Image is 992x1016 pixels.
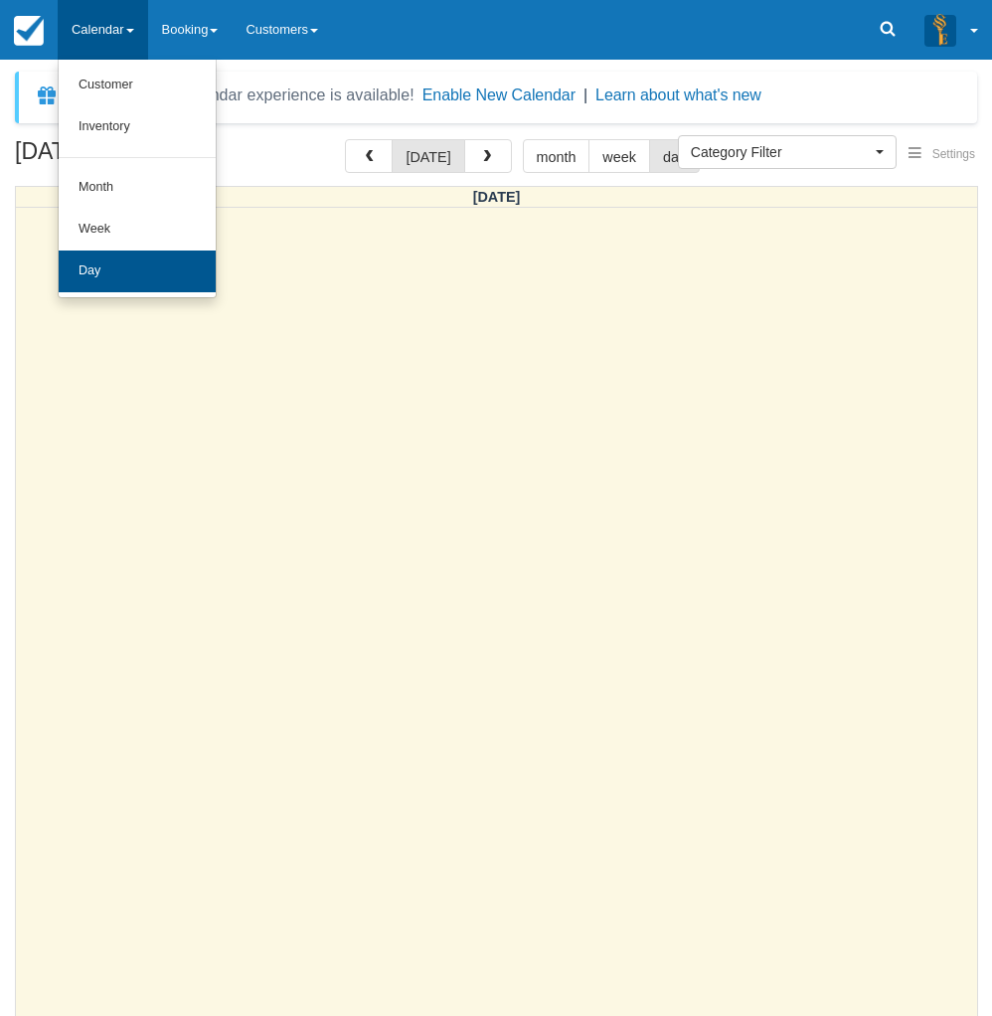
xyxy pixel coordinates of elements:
[14,16,44,46] img: checkfront-main-nav-mini-logo.png
[523,139,590,173] button: month
[932,147,975,161] span: Settings
[678,135,897,169] button: Category Filter
[15,139,266,176] h2: [DATE]
[924,14,956,46] img: A3
[649,139,700,173] button: day
[691,142,871,162] span: Category Filter
[392,139,464,173] button: [DATE]
[595,86,761,103] a: Learn about what's new
[59,209,216,251] a: Week
[422,85,576,105] button: Enable New Calendar
[59,106,216,148] a: Inventory
[59,65,216,106] a: Customer
[58,60,217,298] ul: Calendar
[59,251,216,292] a: Day
[59,167,216,209] a: Month
[583,86,587,103] span: |
[897,140,987,169] button: Settings
[67,84,414,107] div: A new Booking Calendar experience is available!
[588,139,650,173] button: week
[473,189,521,205] span: [DATE]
